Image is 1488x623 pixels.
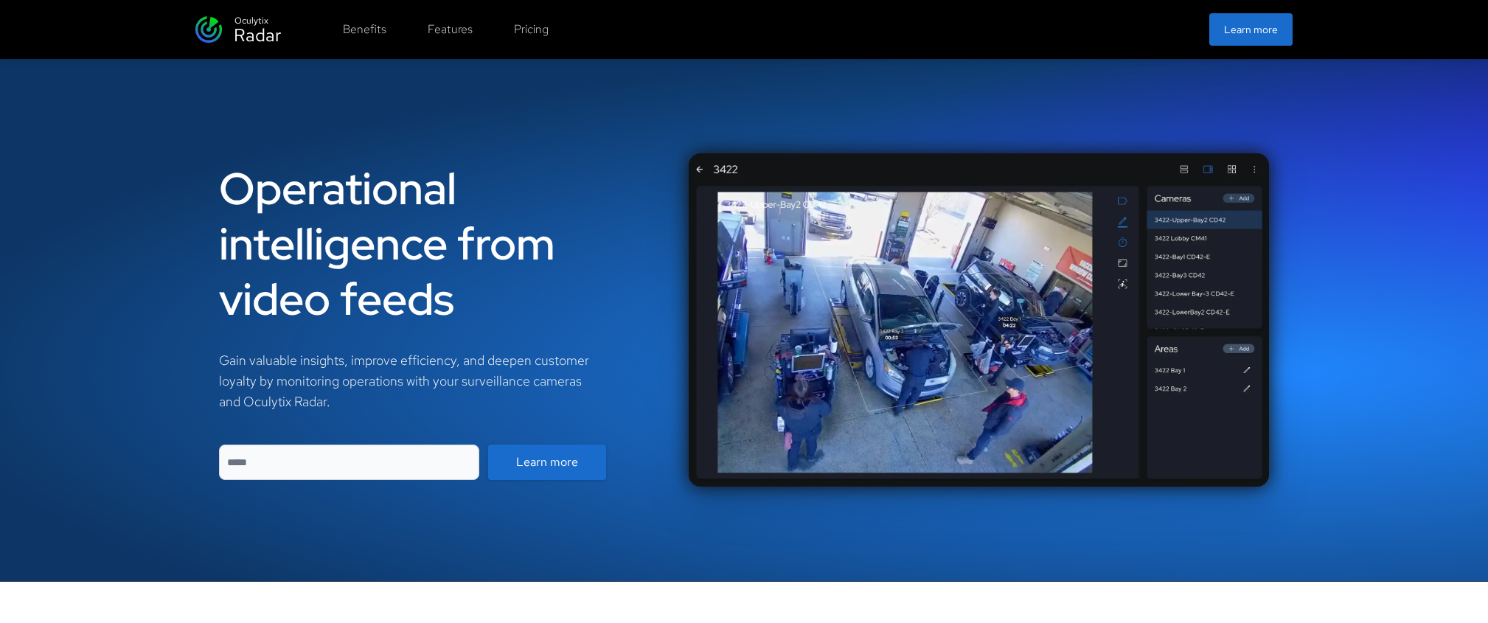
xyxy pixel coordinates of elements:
button: Learn more [488,445,606,480]
div: Radar [234,24,281,47]
button: Oculytix Radar [195,12,281,47]
button: Pricing [505,15,557,44]
button: Benefits [334,15,395,44]
img: Monitoring lube bays screenshot [689,153,1269,487]
button: Features [419,15,481,44]
div: Oculytix [234,14,268,27]
div: Gain valuable insights, improve efficiency, and deepen customer loyalty by monitoring operations ... [219,350,606,412]
img: Radar Logo [195,16,222,43]
button: Learn more [1209,13,1293,46]
h1: Operational intelligence from video feeds [219,161,606,327]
